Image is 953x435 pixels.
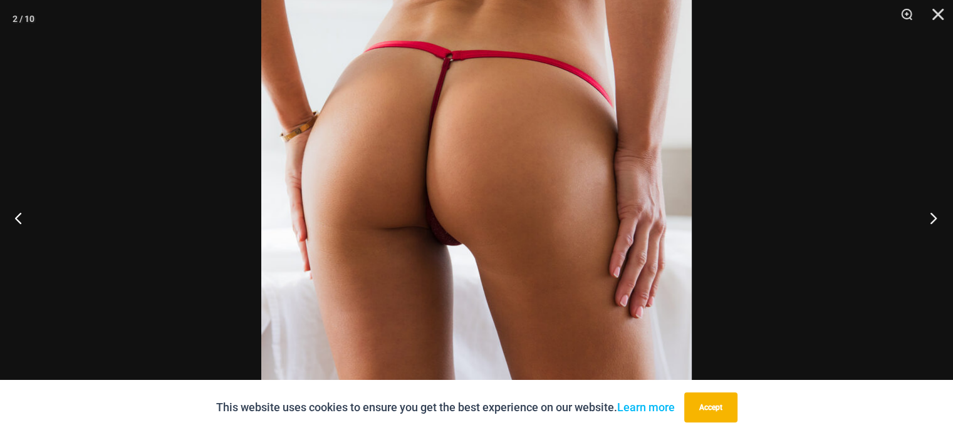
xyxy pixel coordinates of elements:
button: Next [906,187,953,249]
div: 2 / 10 [13,9,34,28]
p: This website uses cookies to ensure you get the best experience on our website. [216,398,675,417]
a: Learn more [617,401,675,414]
button: Accept [684,392,737,422]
